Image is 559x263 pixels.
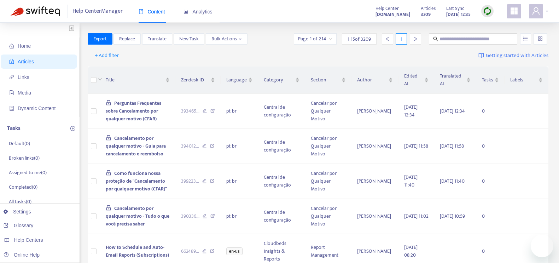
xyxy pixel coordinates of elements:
td: Cancelar por Qualquer Motivo [305,199,351,234]
p: Tasks [7,124,21,133]
td: 0 [476,199,505,234]
span: Perguntas Frequentes sobre Cancelamento por qualquer motivo (CFAR) [106,99,161,123]
p: Assigned to me ( 0 ) [9,169,47,176]
span: account-book [9,59,14,64]
td: 0 [476,164,505,199]
p: Default ( 0 ) [9,140,30,147]
th: Section [305,67,351,94]
strong: [DOMAIN_NAME] [375,11,410,18]
td: Central de configuração [258,94,305,129]
span: Como funciona nossa proteção de "Cancelamento por qualquer motivo (CFAR)" [106,169,167,193]
th: Zendesk ID [175,67,221,94]
span: Bulk Actions [211,35,242,43]
span: Media [18,90,31,96]
span: Cancelamento por qualquer motivo - Guia para cancelamento e reembolso [106,134,166,158]
span: [DATE] 10:59 [440,212,465,220]
span: 394012 ... [181,142,199,150]
span: Home [18,43,31,49]
span: unordered-list [523,36,528,41]
span: user [532,7,540,15]
span: [DATE] 11:58 [404,142,428,150]
span: [DATE] 12:34 [440,107,465,115]
a: Online Help [4,252,40,258]
img: Swifteq [11,6,60,16]
span: Cancelamento por qualquer motivo - Tudo o que você precisa saber [106,204,169,228]
a: Glossary [4,223,33,228]
img: sync.dc5367851b00ba804db3.png [483,7,492,16]
span: lock [106,135,111,141]
span: [DATE] 12:34 [404,103,418,119]
span: Language [226,76,247,84]
span: Articles [18,59,34,64]
a: [DOMAIN_NAME] [375,10,410,18]
span: link [9,75,14,80]
span: file-image [9,90,14,95]
span: Replace [119,35,135,43]
span: Edited At [404,72,423,88]
p: Completed ( 0 ) [9,183,37,191]
span: 393465 ... [181,107,199,115]
span: down [238,37,242,41]
span: Labels [510,76,537,84]
span: Category [264,76,294,84]
button: Bulk Actionsdown [206,33,248,45]
span: Articles [421,5,436,12]
span: + Add filter [95,51,119,60]
button: Replace [113,33,141,45]
span: appstore [510,7,518,15]
a: Settings [4,209,31,215]
td: [PERSON_NAME] [351,129,398,164]
a: Getting started with Articles [478,50,548,61]
button: Export [88,33,112,45]
td: Cancelar por Qualquer Motivo [305,94,351,129]
span: Analytics [184,9,212,15]
span: [DATE] 11:40 [440,177,465,185]
span: home [9,44,14,48]
span: Translated At [440,72,465,88]
th: Labels [505,67,548,94]
span: 662489 ... [181,247,199,255]
th: Translated At [434,67,476,94]
td: Cancelar por Qualquer Motivo [305,129,351,164]
span: New Task [179,35,199,43]
button: unordered-list [520,33,531,45]
span: lock [106,170,111,176]
span: Dynamic Content [18,105,56,111]
span: Help Center Manager [72,5,123,18]
span: area-chart [184,9,188,14]
span: right [413,36,418,41]
th: Category [258,67,305,94]
span: down [98,77,102,81]
span: Title [106,76,164,84]
span: plus-circle [70,126,75,131]
span: 390336 ... [181,212,199,220]
span: [DATE] 11:02 [404,212,429,220]
strong: [DATE] 12:35 [446,11,471,18]
span: Last Sync [446,5,464,12]
td: [PERSON_NAME] [351,199,398,234]
p: All tasks ( 0 ) [9,198,31,205]
span: [DATE] 11:58 [440,142,464,150]
span: Export [93,35,107,43]
strong: 3209 [421,11,431,18]
td: pt-br [221,94,258,129]
td: pt-br [221,199,258,234]
td: pt-br [221,164,258,199]
span: Tasks [482,76,493,84]
button: Translate [142,33,172,45]
p: Broken links ( 0 ) [9,154,40,162]
button: + Add filter [89,50,124,61]
span: container [9,106,14,111]
td: 0 [476,129,505,164]
span: lock [106,100,111,105]
span: Translate [148,35,167,43]
span: search [433,36,438,41]
th: Author [351,67,398,94]
th: Title [100,67,175,94]
span: book [139,9,144,14]
td: Central de configuração [258,129,305,164]
span: 1 - 15 of 3209 [348,35,371,43]
span: Section [311,76,340,84]
span: lock [106,205,111,211]
span: [DATE] 11:40 [404,173,418,189]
